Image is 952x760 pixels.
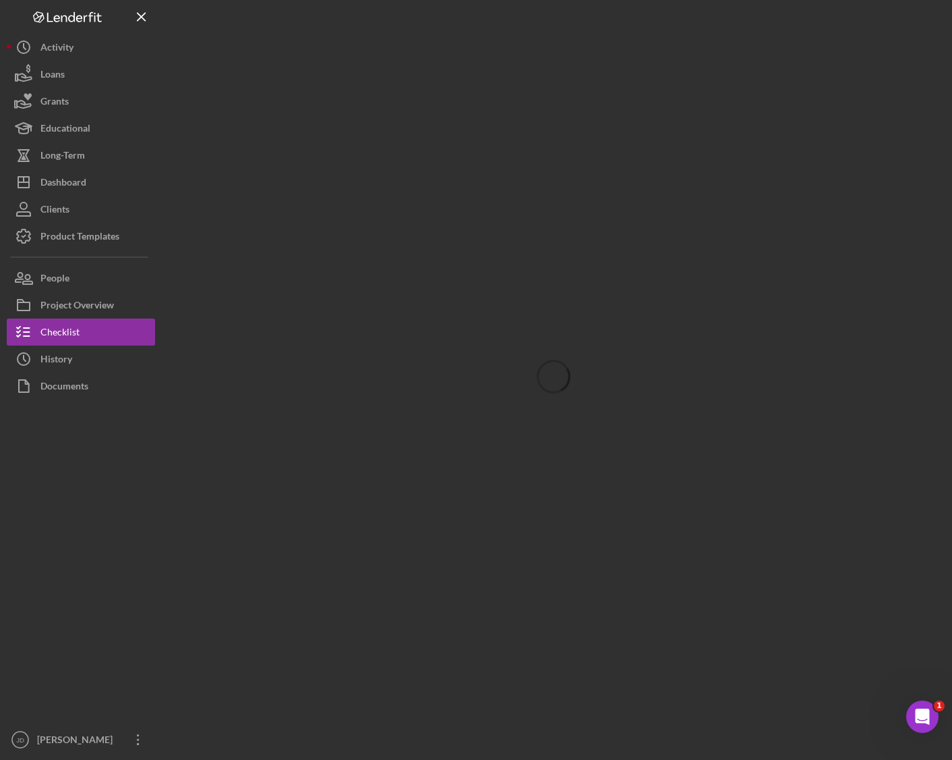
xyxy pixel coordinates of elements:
div: Clients [40,196,69,226]
text: JD [16,736,24,744]
div: Product Templates [40,223,119,253]
button: People [7,265,155,292]
button: Long-Term [7,142,155,169]
div: Checklist [40,319,80,349]
button: Checklist [7,319,155,346]
span: 1 [934,701,945,711]
div: Educational [40,115,90,145]
div: Activity [40,34,73,64]
div: [PERSON_NAME] [34,726,121,757]
button: Clients [7,196,155,223]
button: Loans [7,61,155,88]
button: Grants [7,88,155,115]
button: History [7,346,155,373]
div: People [40,265,69,295]
div: Project Overview [40,292,114,322]
button: Product Templates [7,223,155,250]
div: Documents [40,373,88,403]
button: Project Overview [7,292,155,319]
button: Activity [7,34,155,61]
div: Loans [40,61,65,91]
button: Dashboard [7,169,155,196]
button: Documents [7,373,155,400]
div: Grants [40,88,69,118]
iframe: Intercom live chat [906,701,939,733]
div: Dashboard [40,169,86,199]
div: Long-Term [40,142,85,172]
button: Educational [7,115,155,142]
div: History [40,346,72,376]
button: JD[PERSON_NAME] [7,726,155,753]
